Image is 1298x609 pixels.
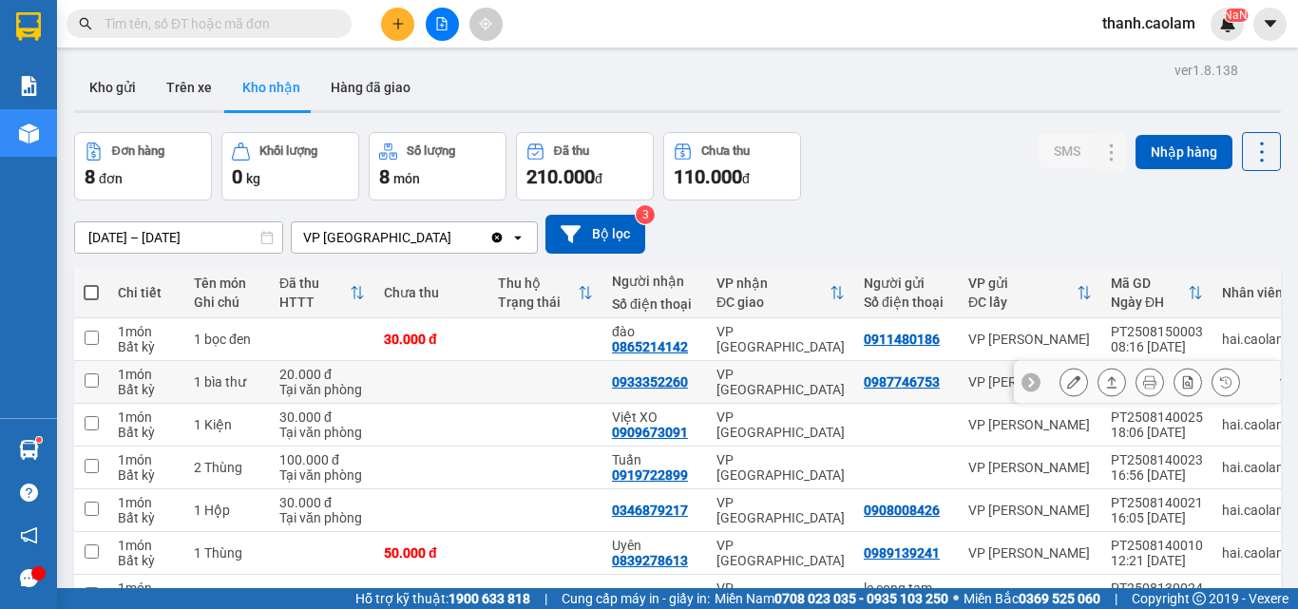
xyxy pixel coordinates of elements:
img: logo.jpg [206,24,252,69]
div: 1 món [118,580,175,596]
li: (c) 2017 [160,90,261,114]
div: 12:21 [DATE] [1111,553,1203,568]
div: 30.000 đ [279,495,365,510]
strong: 1900 633 818 [449,591,530,606]
span: | [544,588,547,609]
span: 8 [379,165,390,188]
div: ĐC giao [716,295,830,310]
div: VP [PERSON_NAME] [968,588,1092,603]
span: kg [246,171,260,186]
div: 1 món [118,409,175,425]
div: 1 Kiện [194,417,260,432]
span: 8 [85,165,95,188]
div: 0919722899 [612,467,688,483]
div: Tại văn phòng [279,425,365,440]
div: Người gửi [864,276,949,291]
div: 1 bìa thư [194,374,260,390]
div: 16:05 [DATE] [1111,510,1203,525]
div: 0987746753 [864,374,940,390]
b: [PERSON_NAME] [24,123,107,212]
div: PT2508140010 [1111,538,1203,553]
div: Bất kỳ [118,510,175,525]
strong: 0369 525 060 [1019,591,1100,606]
div: 16:56 [DATE] [1111,467,1203,483]
div: 1 món [118,367,175,382]
button: Kho nhận [227,65,315,110]
div: Số lượng [407,144,455,158]
div: Tên món [194,276,260,291]
sup: 3 [636,205,655,224]
div: VP [GEOGRAPHIC_DATA] [716,367,845,397]
div: Đã thu [554,144,589,158]
div: VP [GEOGRAPHIC_DATA] [303,228,451,247]
button: file-add [426,8,459,41]
div: VP [PERSON_NAME] [968,503,1092,518]
button: Đã thu210.000đ [516,132,654,200]
div: PT2508150003 [1111,324,1203,339]
div: 30.000 đ [384,588,479,603]
span: caret-down [1262,15,1279,32]
div: 1 món [118,324,175,339]
div: 1 Thùng [194,545,260,561]
div: VP nhận [716,276,830,291]
button: Bộ lọc [545,215,645,254]
div: 0865214142 [612,339,688,354]
sup: 1 [36,437,42,443]
div: Người nhận [612,274,697,289]
span: search [79,17,92,30]
span: Cung cấp máy in - giấy in: [562,588,710,609]
div: Bất kỳ [118,339,175,354]
div: 0933352260 [612,374,688,390]
div: hai.caolam [1222,460,1288,475]
div: 1 hop [194,588,260,603]
div: hai.caolam [1222,417,1288,432]
div: 09794443333 [612,588,696,603]
div: VP [GEOGRAPHIC_DATA] [716,324,845,354]
div: PT2508140023 [1111,452,1203,467]
img: warehouse-icon [19,440,39,460]
span: thanh.caolam [1087,11,1211,35]
button: Hàng đã giao [315,65,426,110]
div: hai.caolam [1222,503,1288,518]
div: 30.000 đ [279,409,365,425]
div: Bất kỳ [118,382,175,397]
div: 1 món [118,452,175,467]
div: 1 Hộp [194,503,260,518]
div: le cong tam [864,580,949,596]
button: Số lượng8món [369,132,506,200]
div: 20.000 đ [279,367,365,382]
div: ĐC lấy [968,295,1077,310]
div: Khối lượng [259,144,317,158]
div: Ghi chú [194,295,260,310]
div: Nhân viên [1222,285,1288,300]
div: 0346879217 [612,503,688,518]
div: VP [PERSON_NAME] [968,374,1092,390]
img: warehouse-icon [19,124,39,143]
div: 0839278613 [612,553,688,568]
span: đơn [99,171,123,186]
button: Nhập hàng [1136,135,1232,169]
div: 50.000 đ [384,545,479,561]
span: 210.000 [526,165,595,188]
div: VP gửi [968,276,1077,291]
div: Bất kỳ [118,425,175,440]
div: hai.caolam [1222,588,1288,603]
div: VP [PERSON_NAME] [968,417,1092,432]
div: Giao hàng [1098,368,1126,396]
div: 0908008426 [864,503,940,518]
div: Trạng thái [498,295,578,310]
div: VP [GEOGRAPHIC_DATA] [716,452,845,483]
sup: NaN [1224,9,1248,22]
div: 08:16 [DATE] [1111,339,1203,354]
div: 30.000 đ [384,332,479,347]
div: Tại văn phòng [279,467,365,483]
div: Việt XO [612,409,697,425]
span: Miền Bắc [964,588,1100,609]
button: Đơn hàng8đơn [74,132,212,200]
div: 0911480186 [864,332,940,347]
div: 1 món [118,538,175,553]
div: PT2508130024 [1111,580,1203,596]
button: Trên xe [151,65,227,110]
div: ver 1.8.138 [1174,60,1238,81]
div: Chi tiết [118,285,175,300]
